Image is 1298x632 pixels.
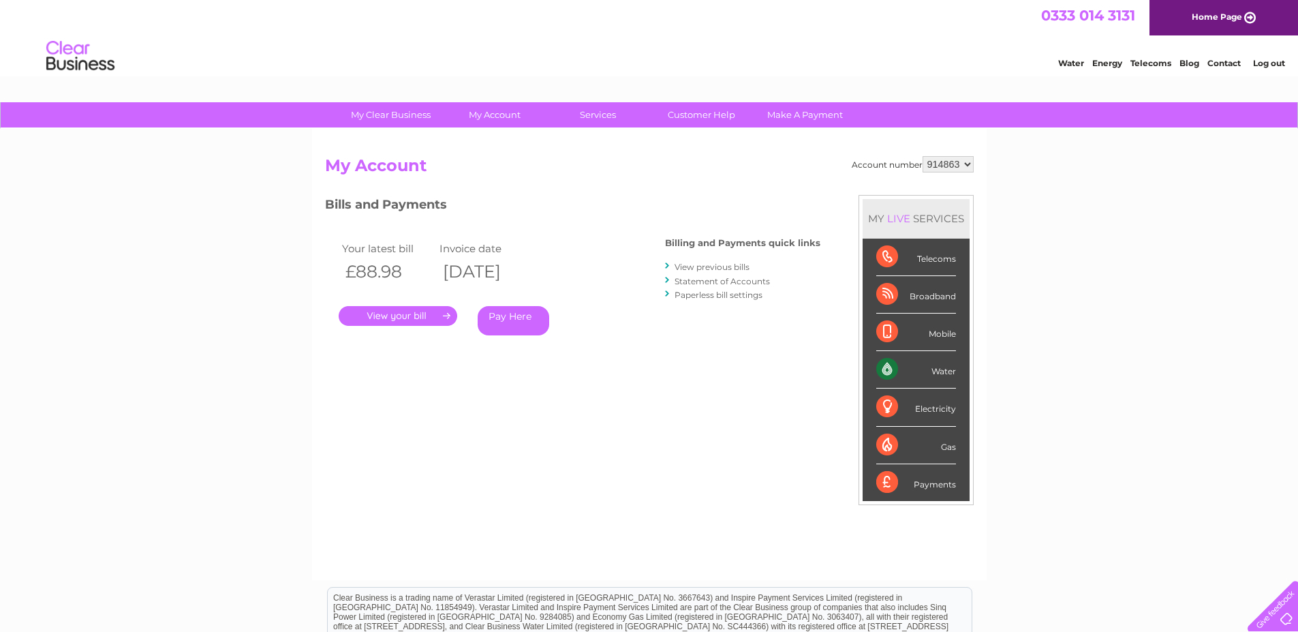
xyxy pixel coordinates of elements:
[876,314,956,351] div: Mobile
[876,351,956,389] div: Water
[1253,58,1285,68] a: Log out
[339,258,437,286] th: £88.98
[46,35,115,77] img: logo.png
[328,7,972,66] div: Clear Business is a trading name of Verastar Limited (registered in [GEOGRAPHIC_DATA] No. 3667643...
[884,212,913,225] div: LIVE
[335,102,447,127] a: My Clear Business
[1179,58,1199,68] a: Blog
[1130,58,1171,68] a: Telecoms
[876,389,956,426] div: Electricity
[876,464,956,501] div: Payments
[1207,58,1241,68] a: Contact
[876,427,956,464] div: Gas
[665,238,820,248] h4: Billing and Payments quick links
[645,102,758,127] a: Customer Help
[325,156,974,182] h2: My Account
[478,306,549,335] a: Pay Here
[852,156,974,172] div: Account number
[675,276,770,286] a: Statement of Accounts
[325,195,820,219] h3: Bills and Payments
[1092,58,1122,68] a: Energy
[339,239,437,258] td: Your latest bill
[675,290,762,300] a: Paperless bill settings
[339,306,457,326] a: .
[1058,58,1084,68] a: Water
[436,239,534,258] td: Invoice date
[438,102,551,127] a: My Account
[1041,7,1135,24] a: 0333 014 3131
[675,262,750,272] a: View previous bills
[876,276,956,314] div: Broadband
[542,102,654,127] a: Services
[436,258,534,286] th: [DATE]
[876,239,956,276] div: Telecoms
[749,102,861,127] a: Make A Payment
[863,199,970,238] div: MY SERVICES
